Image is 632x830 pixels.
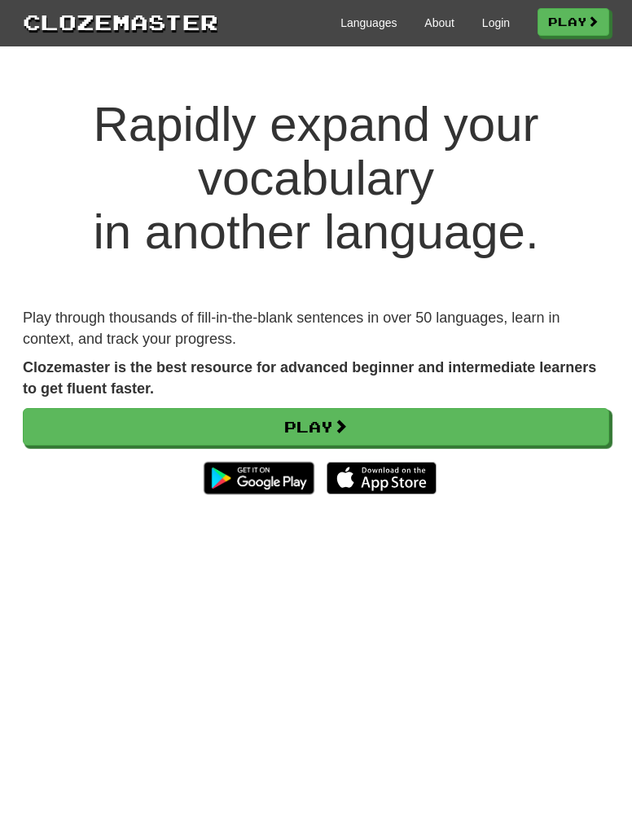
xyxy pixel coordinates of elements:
img: Get it on Google Play [195,454,322,503]
strong: Clozemaster is the best resource for advanced beginner and intermediate learners to get fluent fa... [23,359,596,397]
img: Download_on_the_App_Store_Badge_US-UK_135x40-25178aeef6eb6b83b96f5f2d004eda3bffbb37122de64afbaef7... [327,462,437,494]
a: Play [23,408,609,446]
a: Clozemaster [23,7,218,37]
p: Play through thousands of fill-in-the-blank sentences in over 50 languages, learn in context, and... [23,308,609,349]
a: Login [482,15,510,31]
a: Play [538,8,609,36]
a: About [424,15,454,31]
a: Languages [340,15,397,31]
